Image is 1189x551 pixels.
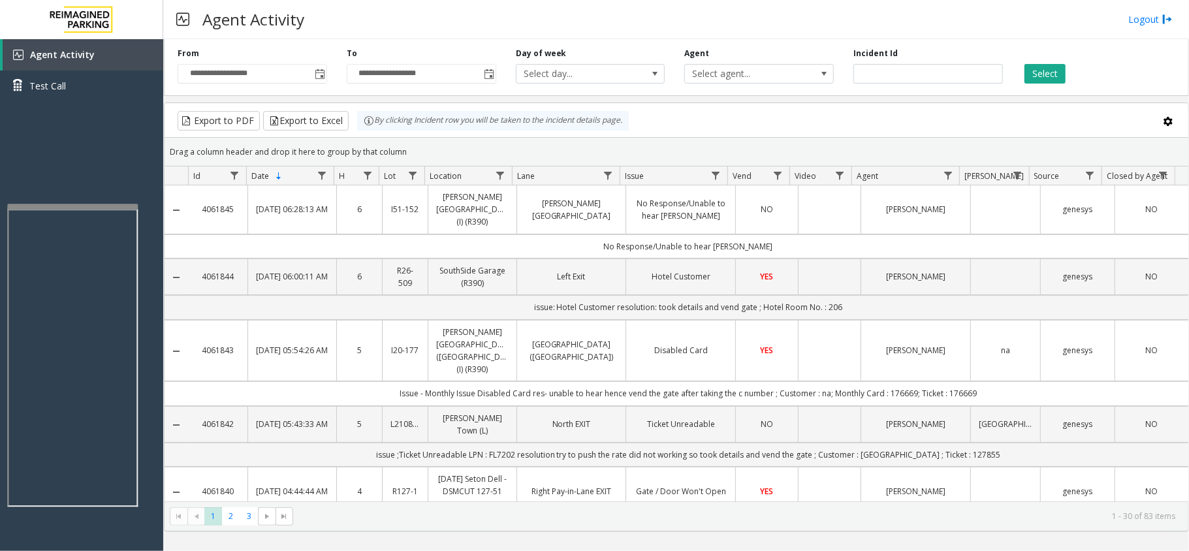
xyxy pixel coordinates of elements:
a: [DATE] 04:44:44 AM [256,485,328,497]
a: Source Filter Menu [1081,166,1099,184]
img: infoIcon.svg [364,116,374,126]
label: From [178,48,199,59]
img: logout [1162,12,1173,26]
a: Vend Filter Menu [769,166,787,184]
button: Export to Excel [263,111,349,131]
button: Export to PDF [178,111,260,131]
span: NO [761,204,773,215]
kendo-pager-info: 1 - 30 of 83 items [301,511,1175,522]
span: Issue [625,170,644,181]
a: Lot Filter Menu [404,166,421,184]
span: NO [1145,418,1158,430]
a: Location Filter Menu [492,166,509,184]
a: [PERSON_NAME] [869,485,962,497]
a: Collapse Details [165,420,188,430]
span: Agent Activity [30,48,95,61]
label: Incident Id [853,48,898,59]
a: NO [1123,485,1181,497]
a: Disabled Card [634,344,727,356]
a: 4061843 [196,344,240,356]
a: L21088000 [390,418,420,430]
a: Collapse Details [165,205,188,215]
button: Select [1024,64,1066,84]
a: I20-177 [390,344,420,356]
span: YES [761,345,774,356]
a: Lane Filter Menu [599,166,617,184]
td: issue ;Ticket Unreadable LPN : FL7202 resolution try to push the rate did not working so took det... [188,443,1188,467]
a: YES [744,485,790,497]
a: 5 [345,418,374,430]
span: Source [1034,170,1060,181]
span: Page 2 [222,507,240,525]
a: North EXIT [525,418,618,430]
label: To [347,48,357,59]
span: Go to the next page [258,507,276,526]
a: [DATE] 06:28:13 AM [256,203,328,215]
a: [PERSON_NAME][GEOGRAPHIC_DATA] ([GEOGRAPHIC_DATA]) (I) (R390) [436,326,509,376]
a: Right Pay-in-Lane EXIT [525,485,618,497]
a: 6 [345,203,374,215]
td: No Response/Unable to hear [PERSON_NAME] [188,234,1188,259]
label: Day of week [516,48,567,59]
span: Go to the last page [276,507,293,526]
a: Collapse Details [165,346,188,356]
div: By clicking Incident row you will be taken to the incident details page. [357,111,629,131]
a: Agent Activity [3,39,163,71]
a: [PERSON_NAME] Town (L) [436,412,509,437]
a: [DATE] 05:54:26 AM [256,344,328,356]
h3: Agent Activity [196,3,311,35]
span: H [339,170,345,181]
a: Logout [1128,12,1173,26]
a: Ticket Unreadable [634,418,727,430]
a: Hotel Customer [634,270,727,283]
a: Id Filter Menu [226,166,244,184]
a: genesys [1049,270,1106,283]
span: Select day... [516,65,635,83]
a: H Filter Menu [358,166,376,184]
span: Go to the last page [279,511,289,522]
a: NO [744,203,790,215]
div: Drag a column header and drop it here to group by that column [165,140,1188,163]
span: Toggle popup [481,65,496,83]
a: genesys [1049,203,1106,215]
a: 6 [345,270,374,283]
span: Test Call [29,79,66,93]
img: 'icon' [13,50,24,60]
span: NO [1145,486,1158,497]
a: Video Filter Menu [831,166,849,184]
span: Video [795,170,816,181]
a: Agent Filter Menu [939,166,957,184]
a: YES [744,270,790,283]
a: Date Filter Menu [313,166,331,184]
span: Vend [733,170,752,181]
span: Location [430,170,462,181]
a: [DATE] Seton Dell - DSMCUT 127-51 (R390) [436,473,509,511]
a: [PERSON_NAME][GEOGRAPHIC_DATA] [525,197,618,222]
span: Page 1 [204,507,222,525]
a: [GEOGRAPHIC_DATA] [979,418,1033,430]
span: NO [1145,345,1158,356]
a: Collapse Details [165,272,188,283]
a: Collapse Details [165,487,188,497]
a: [DATE] 05:43:33 AM [256,418,328,430]
span: NO [1145,204,1158,215]
a: genesys [1049,418,1106,430]
a: NO [1123,203,1181,215]
a: I51-152 [390,203,420,215]
a: 4061842 [196,418,240,430]
a: R127-1 [390,485,420,497]
a: Issue Filter Menu [707,166,725,184]
a: [PERSON_NAME] [869,270,962,283]
a: [PERSON_NAME] [869,344,962,356]
span: NO [1145,271,1158,282]
a: [PERSON_NAME] [869,203,962,215]
a: [GEOGRAPHIC_DATA] ([GEOGRAPHIC_DATA]) [525,338,618,363]
span: [PERSON_NAME] [965,170,1024,181]
a: 5 [345,344,374,356]
td: Issue - Monthly Issue Disabled Card res- unable to hear hence vend the gate after taking the c nu... [188,381,1188,405]
a: YES [744,344,790,356]
img: pageIcon [176,3,189,35]
span: YES [761,271,774,282]
a: [PERSON_NAME] [869,418,962,430]
a: genesys [1049,344,1106,356]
